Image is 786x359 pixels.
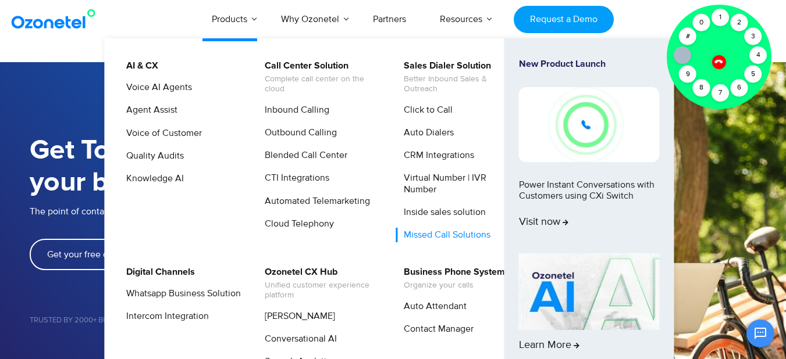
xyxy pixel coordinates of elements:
[396,148,476,163] a: CRM Integrations
[257,265,381,302] a: Ozonetel CX HubUnified customer experience platform
[257,332,339,346] a: Conversational AI
[257,103,331,117] a: Inbound Calling
[396,322,475,336] a: Contact Manager
[30,239,144,270] a: Get your free demo
[745,66,762,83] div: 5
[519,216,568,229] span: Visit now
[30,317,393,324] h5: Trusted by 2000+ Businesses
[745,28,762,45] div: 3
[257,309,337,324] a: [PERSON_NAME]
[119,103,179,117] a: Agent Assist
[519,59,660,249] a: New Product LaunchPower Instant Conversations with Customers using CXi SwitchVisit now
[30,135,393,199] h1: Get Toll-free number for your business.
[749,46,767,64] div: 4
[396,228,492,242] a: Missed Call Solutions
[396,265,507,292] a: Business Phone SystemOrganize your calls
[47,250,126,259] span: Get your free demo
[693,14,710,31] div: 0
[693,79,710,96] div: 8
[257,125,339,140] a: Outbound Calling
[404,281,505,290] span: Organize your calls
[265,74,379,94] span: Complete call center on the cloud
[712,9,729,26] div: 1
[396,171,520,196] a: Virtual Number | IVR Number
[119,171,186,186] a: Knowledge AI
[257,194,372,209] a: Automated Telemarketing
[519,253,660,330] img: AI
[119,309,211,324] a: Intercom Integration
[257,148,349,163] a: Blended Call Center
[119,126,204,141] a: Voice of Customer
[119,80,194,95] a: Voice AI Agents
[679,28,696,45] div: #
[746,319,774,347] button: Open chat
[514,6,613,33] a: Request a Demo
[119,149,186,163] a: Quality Audits
[679,66,696,83] div: 9
[712,84,729,102] div: 7
[731,14,748,31] div: 2
[396,125,456,140] a: Auto Dialers
[119,286,243,301] a: Whatsapp Business Solution
[265,281,379,300] span: Unified customer experience platform
[30,204,393,218] p: The point of contact you need to reach the point of sale faster.
[119,265,197,279] a: Digital Channels
[519,87,660,161] img: New-Project-17.png
[731,79,748,96] div: 6
[396,103,454,117] a: Click to Call
[519,339,579,352] span: Learn More
[404,74,518,94] span: Better Inbound Sales & Outreach
[257,217,336,231] a: Cloud Telephony
[257,171,331,185] a: CTI Integrations
[396,59,520,96] a: Sales Dialer SolutionBetter Inbound Sales & Outreach
[396,299,468,314] a: Auto Attendant
[257,59,381,96] a: Call Center SolutionComplete call center on the cloud
[396,205,488,220] a: Inside sales solution
[119,59,160,73] a: AI & CX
